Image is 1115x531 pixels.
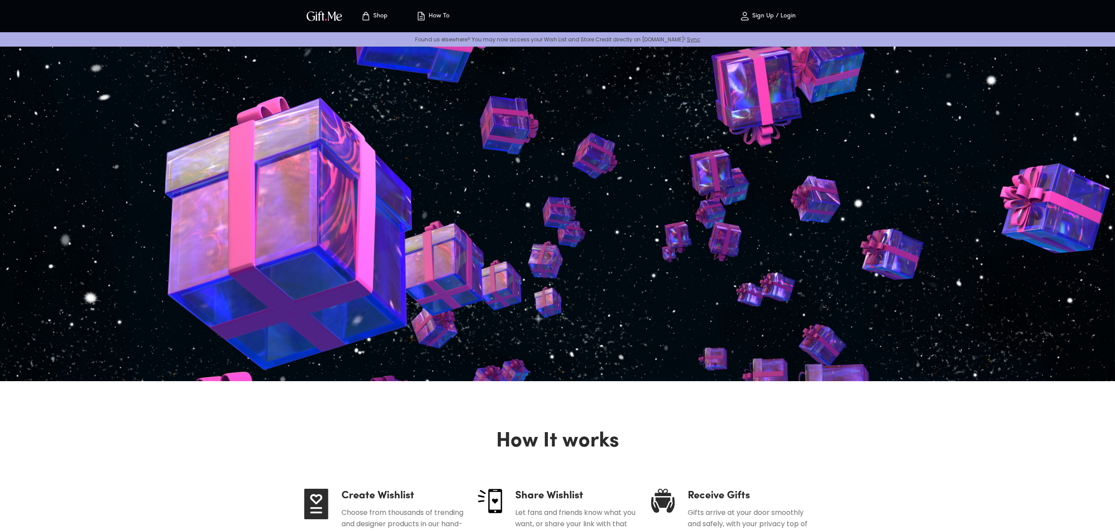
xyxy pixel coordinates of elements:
a: Sync [687,36,700,43]
h4: Receive Gifts [688,489,811,503]
p: Found us elsewhere? You may now access your Wish List and Store Credit directly on [DOMAIN_NAME]! [7,36,1108,43]
h4: Share Wishlist [515,489,638,503]
button: GiftMe Logo [304,11,345,21]
button: How To [409,2,456,30]
img: share-wishlist.png [478,489,502,513]
img: GiftMe Logo [305,10,344,22]
p: Shop [371,13,388,20]
h2: How It works [304,429,811,454]
button: Sign Up / Login [724,2,811,30]
button: Store page [350,2,398,30]
img: create-wishlist.svg [304,489,328,519]
h4: Create Wishlist [341,489,464,503]
img: how-to.svg [416,11,426,21]
img: receive-gifts.svg [651,489,675,513]
p: Sign Up / Login [750,13,796,20]
p: How To [426,13,449,20]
